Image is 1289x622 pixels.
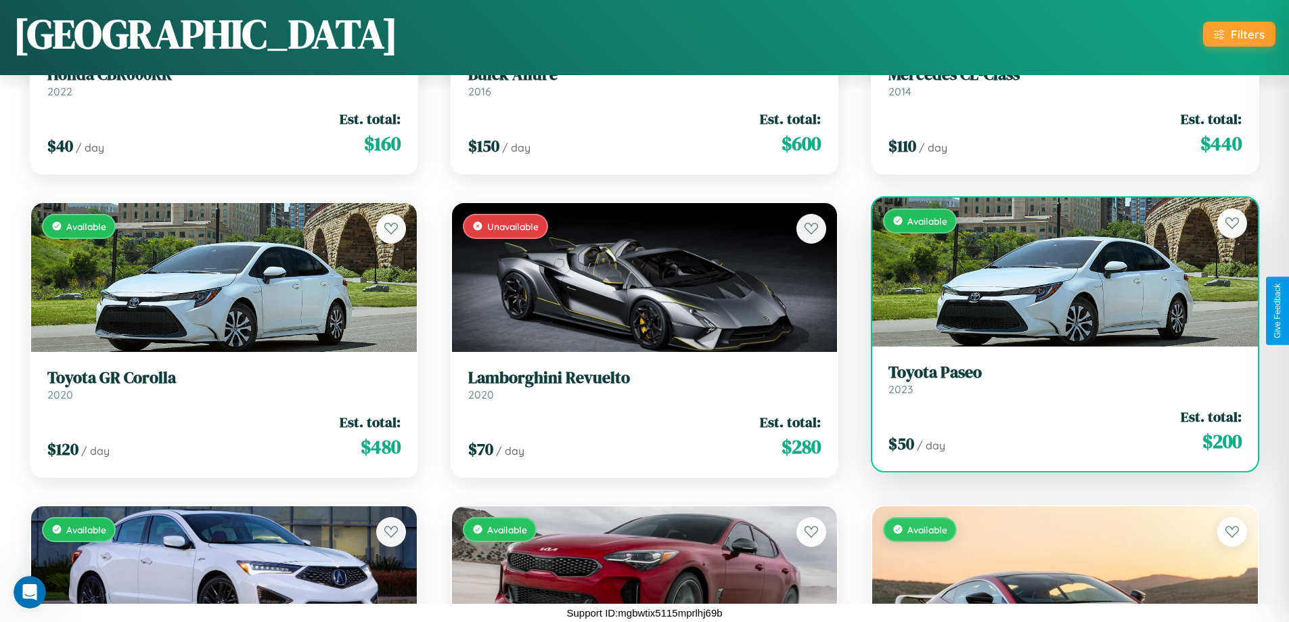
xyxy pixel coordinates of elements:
span: $ 480 [361,433,401,460]
span: $ 280 [782,433,821,460]
span: Est. total: [1181,407,1242,426]
span: $ 440 [1200,130,1242,157]
span: Est. total: [1181,109,1242,129]
h3: Buick Allure [468,65,821,85]
span: 2023 [888,382,913,396]
span: 2016 [468,85,491,98]
span: 2020 [47,388,73,401]
span: Available [66,524,106,535]
span: Available [66,221,106,232]
a: Buick Allure2016 [468,65,821,98]
span: $ 40 [47,135,73,157]
span: $ 70 [468,438,493,460]
span: Available [907,524,947,535]
h3: Mercedes CL-Class [888,65,1242,85]
span: / day [919,141,947,154]
h3: Lamborghini Revuelto [468,368,821,388]
p: Support ID: mgbwtix5115mprlhj69b [566,604,722,622]
a: Toyota GR Corolla2020 [47,368,401,401]
span: / day [502,141,530,154]
span: / day [76,141,104,154]
a: Toyota Paseo2023 [888,363,1242,396]
h3: Toyota GR Corolla [47,368,401,388]
span: 2014 [888,85,911,98]
span: Available [907,215,947,227]
span: Est. total: [760,412,821,432]
div: Filters [1231,27,1265,41]
button: Filters [1203,22,1275,47]
span: $ 200 [1202,428,1242,455]
span: 2022 [47,85,72,98]
a: Lamborghini Revuelto2020 [468,368,821,401]
h1: [GEOGRAPHIC_DATA] [14,6,398,62]
span: Available [487,524,527,535]
span: $ 110 [888,135,916,157]
span: $ 160 [364,130,401,157]
span: $ 600 [782,130,821,157]
span: / day [496,444,524,458]
span: Est. total: [340,109,401,129]
div: Give Feedback [1273,284,1282,338]
span: $ 120 [47,438,78,460]
h3: Toyota Paseo [888,363,1242,382]
span: $ 150 [468,135,499,157]
span: 2020 [468,388,494,401]
span: Est. total: [340,412,401,432]
span: Unavailable [487,221,539,232]
iframe: Intercom live chat [14,576,46,608]
span: $ 50 [888,432,914,455]
a: Mercedes CL-Class2014 [888,65,1242,98]
span: / day [81,444,110,458]
span: Est. total: [760,109,821,129]
a: Honda CBR600RR2022 [47,65,401,98]
span: / day [917,439,945,452]
h3: Honda CBR600RR [47,65,401,85]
